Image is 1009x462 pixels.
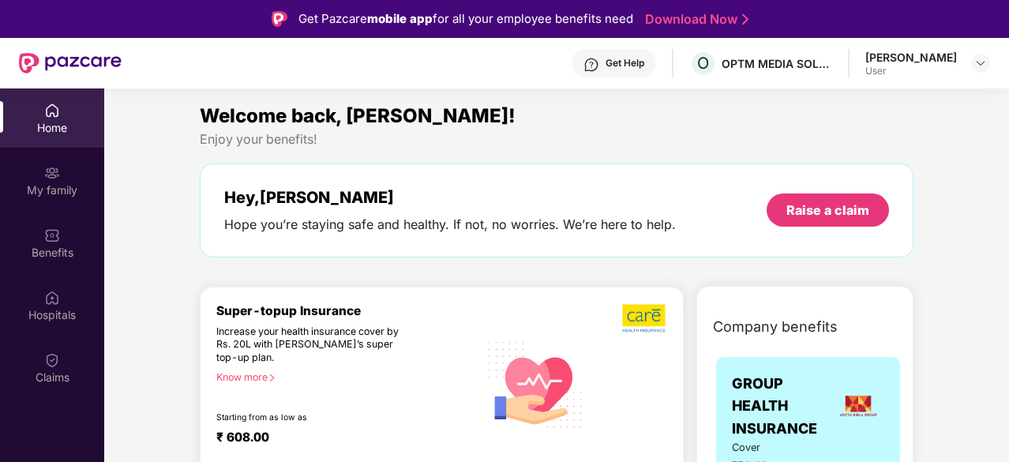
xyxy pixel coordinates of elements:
div: Hope you’re staying safe and healthy. If not, no worries. We’re here to help. [224,216,676,233]
img: svg+xml;base64,PHN2ZyBpZD0iSG9zcGl0YWxzIiB4bWxucz0iaHR0cDovL3d3dy53My5vcmcvMjAwMC9zdmciIHdpZHRoPS... [44,290,60,306]
div: OPTM MEDIA SOLUTIONS PRIVATE LIMITED [722,56,832,71]
a: Download Now [645,11,744,28]
div: Increase your health insurance cover by Rs. 20L with [PERSON_NAME]’s super top-up plan. [216,325,411,365]
img: svg+xml;base64,PHN2ZyB3aWR0aD0iMjAiIGhlaWdodD0iMjAiIHZpZXdCb3g9IjAgMCAyMCAyMCIgZmlsbD0ibm9uZSIgeG... [44,165,60,181]
span: Company benefits [713,316,838,338]
span: Cover [732,440,790,456]
img: svg+xml;base64,PHN2ZyBpZD0iSGVscC0zMngzMiIgeG1sbnM9Imh0dHA6Ly93d3cudzMub3JnLzIwMDAvc3ZnIiB3aWR0aD... [583,57,599,73]
img: b5dec4f62d2307b9de63beb79f102df3.png [622,303,667,333]
img: New Pazcare Logo [19,53,122,73]
div: Starting from as low as [216,412,412,423]
div: [PERSON_NAME] [865,50,957,65]
img: svg+xml;base64,PHN2ZyBpZD0iQ2xhaW0iIHhtbG5zPSJodHRwOi8vd3d3LnczLm9yZy8yMDAwL3N2ZyIgd2lkdGg9IjIwIi... [44,352,60,368]
img: insurerLogo [837,385,880,427]
div: Hey, [PERSON_NAME] [224,188,676,207]
div: Get Help [606,57,644,69]
img: Logo [272,11,287,27]
div: Super-topup Insurance [216,303,479,318]
img: svg+xml;base64,PHN2ZyBpZD0iRHJvcGRvd24tMzJ4MzIiIHhtbG5zPSJodHRwOi8vd3d3LnczLm9yZy8yMDAwL3N2ZyIgd2... [974,57,987,69]
div: Enjoy your benefits! [200,131,913,148]
img: svg+xml;base64,PHN2ZyBpZD0iSG9tZSIgeG1sbnM9Imh0dHA6Ly93d3cudzMub3JnLzIwMDAvc3ZnIiB3aWR0aD0iMjAiIG... [44,103,60,118]
img: Stroke [742,11,748,28]
span: right [268,374,276,382]
div: Get Pazcare for all your employee benefits need [298,9,633,28]
span: GROUP HEALTH INSURANCE [732,373,832,440]
img: svg+xml;base64,PHN2ZyB4bWxucz0iaHR0cDovL3d3dy53My5vcmcvMjAwMC9zdmciIHhtbG5zOnhsaW5rPSJodHRwOi8vd3... [479,326,592,441]
div: User [865,65,957,77]
div: ₹ 608.00 [216,430,463,449]
div: Raise a claim [786,201,869,219]
img: svg+xml;base64,PHN2ZyBpZD0iQmVuZWZpdHMiIHhtbG5zPSJodHRwOi8vd3d3LnczLm9yZy8yMDAwL3N2ZyIgd2lkdGg9Ij... [44,227,60,243]
div: Know more [216,371,470,382]
strong: mobile app [367,11,433,26]
span: Welcome back, [PERSON_NAME]! [200,104,516,127]
span: O [697,54,709,73]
